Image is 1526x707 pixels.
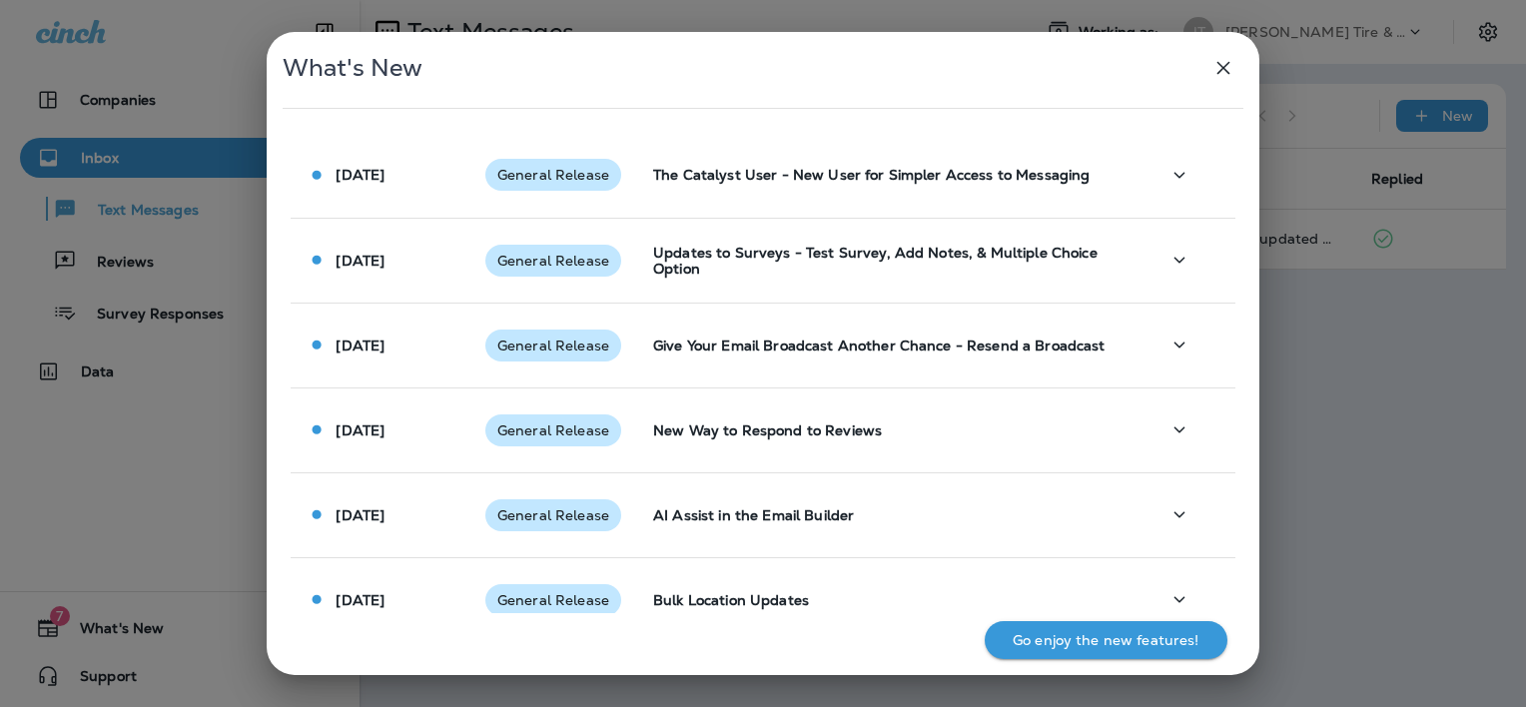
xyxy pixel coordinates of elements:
p: Give Your Email Broadcast Another Chance - Resend a Broadcast [653,338,1128,353]
p: [DATE] [336,422,384,438]
span: General Release [485,422,621,438]
p: AI Assist in the Email Builder [653,507,1128,523]
button: Go enjoy the new features! [985,621,1227,659]
p: [DATE] [336,167,384,183]
p: Go enjoy the new features! [1013,632,1199,648]
p: The Catalyst User - New User for Simpler Access to Messaging [653,167,1128,183]
span: What's New [283,53,422,83]
p: [DATE] [336,592,384,608]
p: Bulk Location Updates [653,592,1128,608]
p: New Way to Respond to Reviews [653,422,1128,438]
p: [DATE] [336,338,384,353]
p: [DATE] [336,507,384,523]
span: General Release [485,253,621,269]
span: General Release [485,167,621,183]
p: Updates to Surveys - Test Survey, Add Notes, & Multiple Choice Option [653,245,1128,277]
span: General Release [485,338,621,353]
span: General Release [485,507,621,523]
span: General Release [485,592,621,608]
p: [DATE] [336,253,384,269]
